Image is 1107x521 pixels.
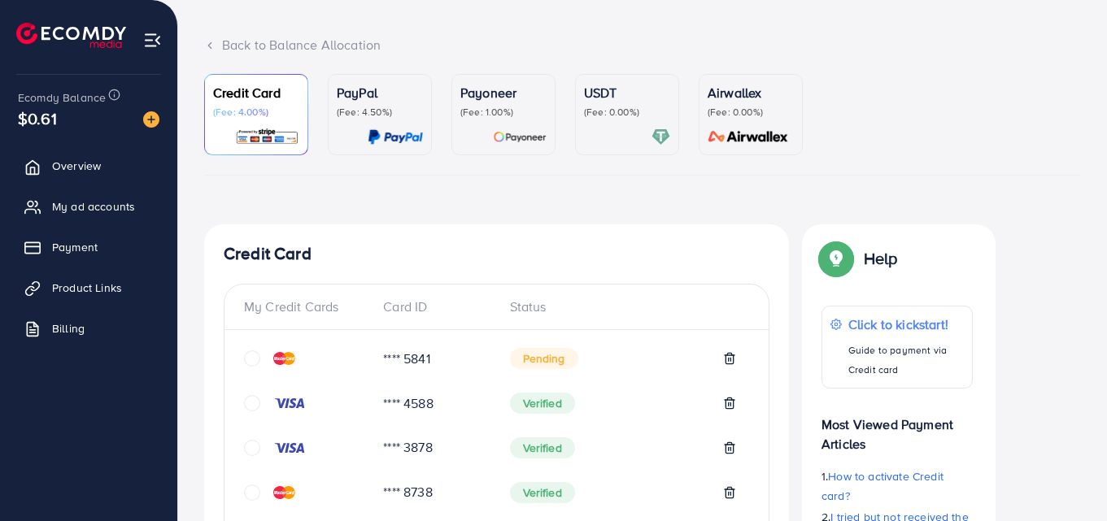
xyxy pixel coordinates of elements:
h4: Credit Card [224,244,769,264]
img: credit [273,486,295,499]
p: PayPal [337,83,423,102]
div: Card ID [370,297,496,316]
span: $0.61 [15,101,60,136]
p: Help [864,249,898,268]
span: Billing [52,320,85,336]
p: Guide to payment via Credit card [848,341,964,380]
div: Status [497,297,750,316]
img: card [703,128,794,146]
iframe: Chat [1038,448,1095,509]
span: Verified [510,437,575,458]
p: (Fee: 1.00%) [460,106,547,119]
p: Click to kickstart! [848,315,964,334]
svg: circle [244,350,260,367]
span: Product Links [52,280,122,296]
p: Credit Card [213,83,299,102]
span: Overview [52,158,101,174]
p: 1. [822,467,973,506]
img: menu [143,31,162,50]
img: credit [273,441,306,454]
img: credit [273,352,295,365]
span: Pending [510,348,578,369]
img: card [235,128,299,146]
p: (Fee: 0.00%) [708,106,794,119]
p: USDT [584,83,670,102]
span: Verified [510,393,575,414]
a: Payment [12,231,165,263]
img: credit [273,397,306,410]
a: Billing [12,312,165,345]
img: logo [16,23,126,48]
p: (Fee: 0.00%) [584,106,670,119]
p: (Fee: 4.00%) [213,106,299,119]
span: Verified [510,482,575,503]
img: card [368,128,423,146]
svg: circle [244,395,260,411]
div: My Credit Cards [244,297,370,316]
span: Ecomdy Balance [18,89,106,106]
p: Most Viewed Payment Articles [822,402,973,454]
span: How to activate Credit card? [822,468,944,504]
div: Back to Balance Allocation [204,36,1081,54]
p: Payoneer [460,83,547,102]
svg: circle [244,484,260,501]
span: My ad accounts [52,198,135,215]
img: card [652,128,670,146]
a: Product Links [12,271,165,304]
img: image [143,111,159,128]
p: Airwallex [708,83,794,102]
a: My ad accounts [12,190,165,223]
span: Payment [52,239,98,255]
svg: circle [244,440,260,456]
img: card [493,128,547,146]
a: Overview [12,150,165,182]
p: (Fee: 4.50%) [337,106,423,119]
img: Popup guide [822,244,851,273]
